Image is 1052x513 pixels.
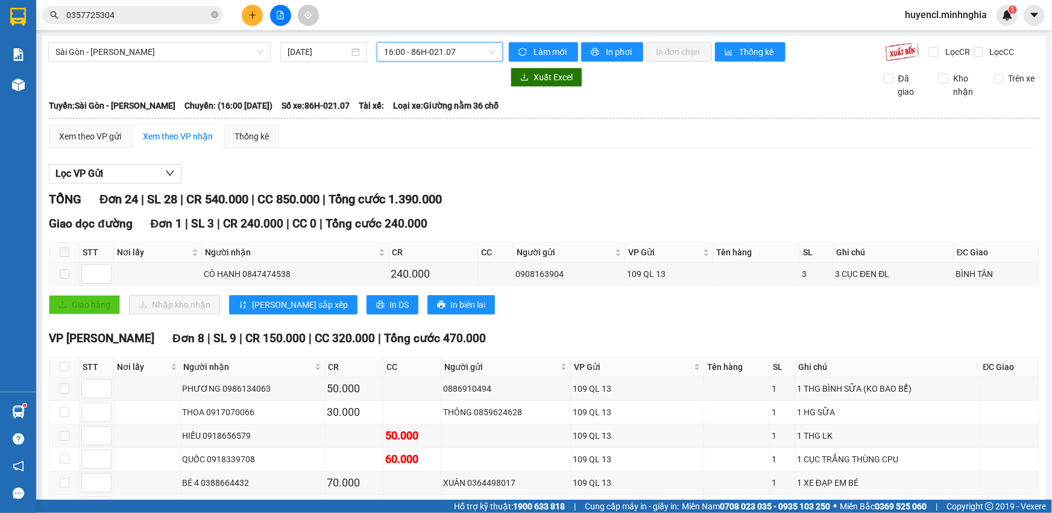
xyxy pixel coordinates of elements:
div: 0886910494 [443,382,569,395]
span: Nơi lấy [117,360,168,374]
button: plus [242,5,263,26]
div: Thống kê [235,130,269,143]
th: Tên hàng [704,357,770,377]
span: VP [PERSON_NAME] [49,331,154,345]
div: 1 [772,429,793,442]
span: Người nhận [184,360,313,374]
div: 50.000 [327,380,381,397]
span: Đơn 24 [99,192,138,206]
span: [PERSON_NAME] sắp xếp [252,298,348,311]
span: huyencl.minhnghia [895,7,997,22]
div: 1 XE ĐẠP EM BÉ [797,476,978,489]
span: printer [591,48,601,57]
td: 109 QL 13 [571,448,704,471]
span: | [217,217,220,231]
div: QUỐC 0918339708 [183,453,323,466]
span: | [574,500,576,513]
span: Nơi lấy [117,246,189,259]
span: Loại xe: Giường nằm 36 chỗ [393,99,499,112]
div: 109 QL 13 [573,406,702,419]
td: 109 QL 13 [571,424,704,448]
div: 1 THG BÌNH SỮA (KO BAO BỂ) [797,382,978,395]
span: Giao dọc đường [49,217,133,231]
span: | [320,217,323,231]
span: In phơi [606,45,634,59]
div: 1 HG SỮA [797,406,978,419]
span: aim [304,11,312,19]
sup: 1 [1009,5,1017,14]
span: notification [13,460,24,472]
th: SL [770,357,795,377]
div: 30.000 [327,404,381,421]
input: Tìm tên, số ĐT hoặc mã đơn [66,8,209,22]
th: STT [80,357,114,377]
span: | [141,192,144,206]
div: 3 [802,267,831,281]
img: warehouse-icon [12,406,25,418]
span: | [936,500,937,513]
span: VP Gửi [574,360,691,374]
span: Tổng cước 240.000 [326,217,427,231]
th: CC [383,357,442,377]
div: HIẾU 0918656579 [183,429,323,442]
td: 109 QL 13 [571,401,704,424]
span: Lọc VP Gửi [55,166,103,181]
img: solution-icon [12,48,25,61]
button: printerIn DS [367,295,418,314]
div: 1 CỤC TRẮNG THÙNG CPU [797,453,978,466]
button: downloadXuất Excel [511,68,582,87]
button: file-add [270,5,291,26]
span: Thống kê [740,45,776,59]
span: Kho nhận [948,72,984,98]
span: ⚪️ [833,504,837,509]
span: | [180,192,183,206]
div: 109 QL 13 [627,267,711,281]
strong: 1900 633 818 [513,502,565,511]
span: TỔNG [49,192,81,206]
th: STT [80,243,114,263]
div: BÉ 4 0388664432 [183,476,323,489]
span: Miền Bắc [840,500,927,513]
span: Đơn 8 [172,331,204,345]
span: | [286,217,289,231]
b: Tuyến: Sài Gòn - [PERSON_NAME] [49,101,175,110]
img: icon-new-feature [1002,10,1013,21]
img: 9k= [885,42,919,62]
span: download [520,73,529,83]
span: VP Gửi [628,246,701,259]
div: XUÂN 0364498017 [443,476,569,489]
span: plus [248,11,257,19]
span: Sài Gòn - Phan Rí [55,43,263,61]
div: 109 QL 13 [573,382,702,395]
span: Hỗ trợ kỹ thuật: [454,500,565,513]
span: Người gửi [444,360,558,374]
span: CR 150.000 [245,331,306,345]
div: 240.000 [391,266,476,282]
span: Cung cấp máy in - giấy in: [585,500,679,513]
div: CÔ HẠNH 0847474538 [204,267,386,281]
td: 109 QL 13 [571,471,704,495]
span: Xuất Excel [534,71,573,84]
button: printerIn phơi [581,42,643,62]
td: 109 QL 13 [571,377,704,401]
span: Làm mới [534,45,569,59]
span: | [185,217,188,231]
button: sort-ascending[PERSON_NAME] sắp xếp [229,295,357,314]
button: Lọc VP Gửi [49,164,181,183]
span: Số xe: 86H-021.07 [282,99,350,112]
button: uploadGiao hàng [49,295,120,314]
span: close-circle [211,11,218,18]
button: bar-chartThống kê [715,42,786,62]
span: In DS [389,298,409,311]
img: warehouse-icon [12,78,25,91]
span: printer [437,301,446,310]
span: SL 28 [147,192,177,206]
span: CR 240.000 [223,217,283,231]
div: 1 THG LK [797,429,978,442]
span: In biên lai [450,298,485,311]
span: Lọc CC [985,45,1016,59]
span: printer [376,301,385,310]
span: 16:00 - 86H-021.07 [384,43,496,61]
span: Tổng cước 470.000 [384,331,486,345]
div: THÔNG 0859624628 [443,406,569,419]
